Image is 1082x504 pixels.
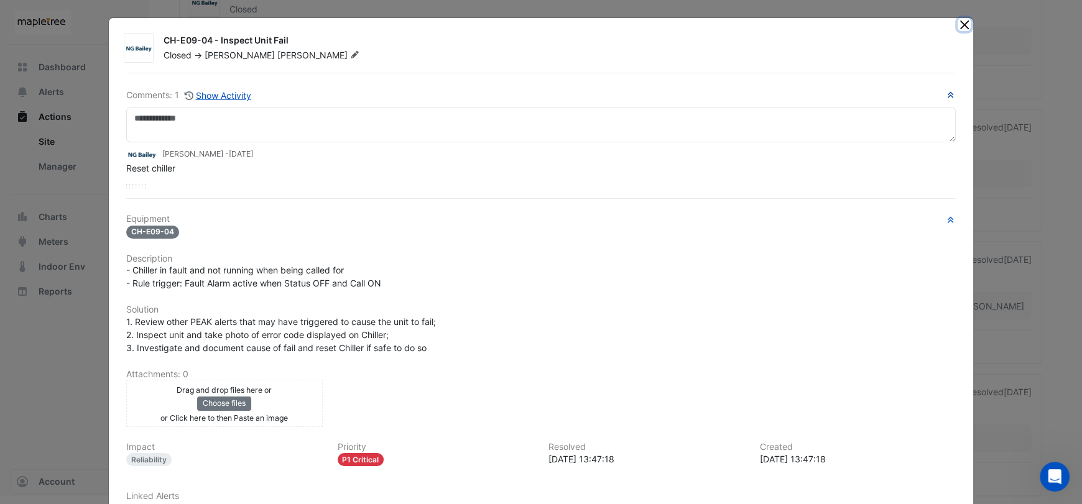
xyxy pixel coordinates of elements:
[164,34,943,49] div: CH-E09-04 - Inspect Unit Fail
[126,214,956,224] h6: Equipment
[126,254,956,264] h6: Description
[958,18,971,31] button: Close
[184,88,252,103] button: Show Activity
[338,442,534,452] h6: Priority
[548,452,745,465] div: [DATE] 13:47:18
[126,163,175,173] span: Reset chiller
[197,396,251,410] button: Choose files
[160,413,288,423] small: or Click here to then Paste an image
[205,50,275,60] span: [PERSON_NAME]
[760,452,956,465] div: [DATE] 13:47:18
[194,50,202,60] span: ->
[126,491,956,502] h6: Linked Alerts
[177,385,272,395] small: Drag and drop files here or
[126,88,252,103] div: Comments: 1
[126,453,172,466] div: Reliability
[162,149,253,160] small: [PERSON_NAME] -
[126,316,438,353] span: 1. Review other PEAK alerts that may have triggered to cause the unit to fail; 2. Inspect unit an...
[126,442,323,452] h6: Impact
[126,226,179,239] span: CH-E09-04
[760,442,956,452] h6: Created
[126,148,157,162] img: NG Bailey
[126,305,956,315] h6: Solution
[548,442,745,452] h6: Resolved
[126,369,956,380] h6: Attachments: 0
[229,149,253,158] span: 2025-09-09 13:47:19
[277,49,362,62] span: [PERSON_NAME]
[1040,462,1070,492] iframe: Intercom live chat
[338,453,384,466] div: P1 Critical
[164,50,192,60] span: Closed
[126,265,381,288] span: - Chiller in fault and not running when being called for - Rule trigger: Fault Alarm active when ...
[124,42,153,55] img: NG Bailey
